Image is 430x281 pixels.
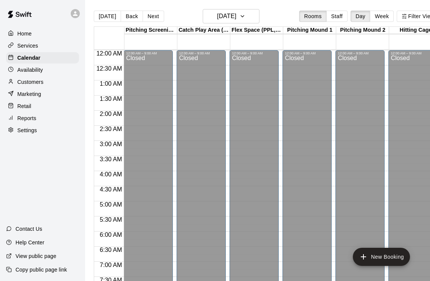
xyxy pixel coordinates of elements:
p: Marketing [17,90,41,98]
span: 1:00 AM [98,80,124,87]
span: 6:30 AM [98,247,124,253]
p: View public page [16,252,56,260]
p: Help Center [16,239,44,246]
span: 7:00 AM [98,262,124,268]
span: 1:30 AM [98,96,124,102]
h6: [DATE] [217,11,236,22]
button: Week [370,11,394,22]
div: Pitching Mound 2 [336,27,389,34]
div: 12:00 AM – 9:00 AM [232,51,276,55]
button: Rooms [299,11,326,22]
a: Marketing [6,88,79,100]
p: Retail [17,102,31,110]
span: 5:00 AM [98,201,124,208]
span: 3:30 AM [98,156,124,162]
p: Contact Us [16,225,42,233]
span: 3:00 AM [98,141,124,147]
div: 12:00 AM – 9:00 AM [126,51,171,55]
p: Customers [17,78,43,86]
div: Pitching Mound 1 [283,27,336,34]
span: 6:00 AM [98,232,124,238]
div: Flex Space (PPL, Green Turf) [230,27,283,34]
a: Settings [6,125,79,136]
button: Next [143,11,164,22]
span: 12:30 AM [95,65,124,72]
span: 5:30 AM [98,216,124,223]
button: Back [121,11,143,22]
span: 2:30 AM [98,126,124,132]
p: Availability [17,66,43,74]
p: Calendar [17,54,40,62]
span: 2:00 AM [98,111,124,117]
p: Home [17,30,32,37]
a: Calendar [6,52,79,63]
p: Copy public page link [16,266,67,273]
span: 12:00 AM [95,50,124,57]
div: 12:00 AM – 9:00 AM [285,51,329,55]
p: Reports [17,114,36,122]
span: 4:30 AM [98,186,124,193]
a: Services [6,40,79,51]
p: Services [17,42,38,49]
span: 4:00 AM [98,171,124,178]
div: Pitching Screenings [124,27,177,34]
div: 12:00 AM – 9:00 AM [338,51,382,55]
button: Day [351,11,370,22]
a: Home [6,28,79,39]
button: [DATE] [203,9,259,23]
a: Retail [6,100,79,112]
a: Customers [6,76,79,88]
a: Availability [6,64,79,76]
button: add [353,248,410,266]
button: [DATE] [94,11,121,22]
div: Catch Play Area (Black Turf) [177,27,230,34]
a: Reports [6,113,79,124]
p: Settings [17,127,37,134]
div: 12:00 AM – 9:00 AM [179,51,224,55]
button: Staff [326,11,348,22]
